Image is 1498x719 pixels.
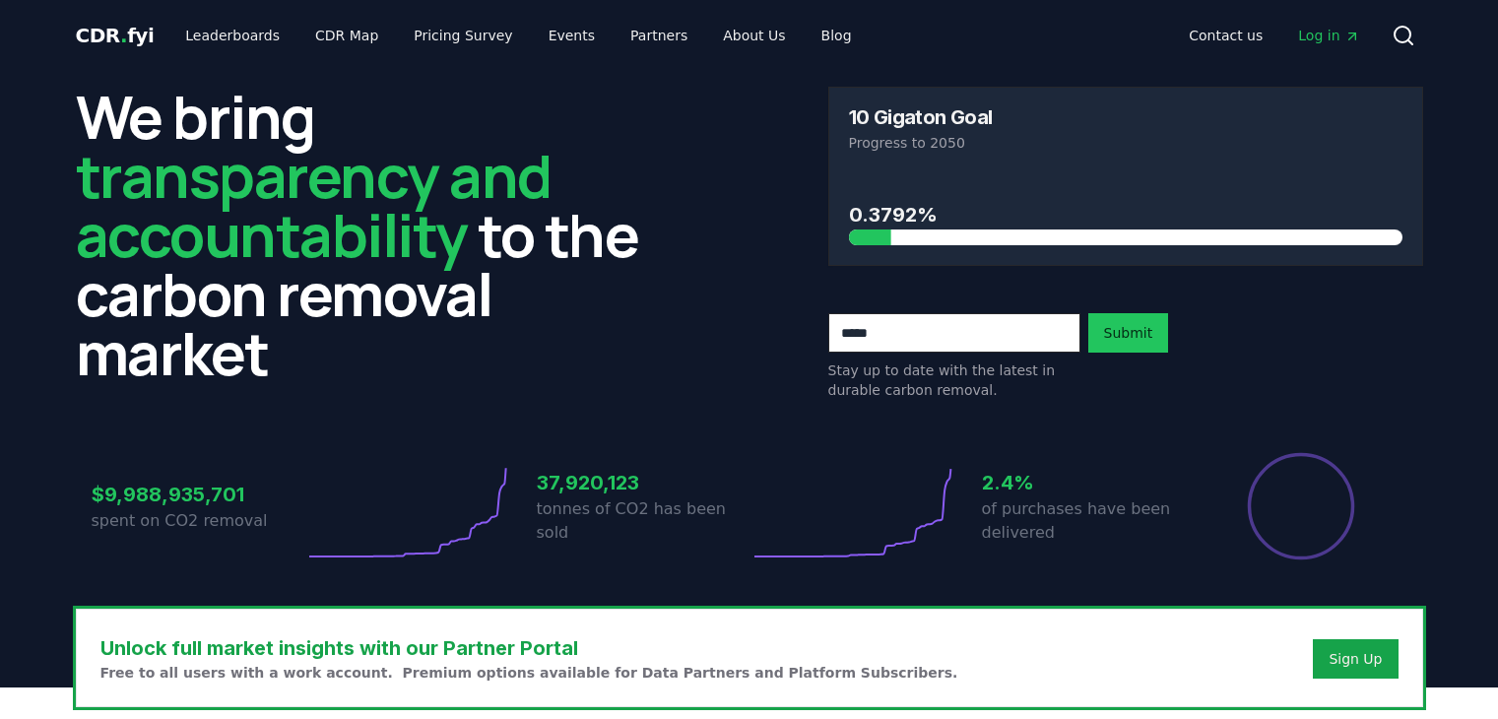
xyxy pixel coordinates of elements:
[169,18,295,53] a: Leaderboards
[537,468,749,497] h3: 37,920,123
[707,18,801,53] a: About Us
[398,18,528,53] a: Pricing Survey
[1173,18,1375,53] nav: Main
[76,22,155,49] a: CDR.fyi
[1298,26,1359,45] span: Log in
[537,497,749,545] p: tonnes of CO2 has been sold
[1329,649,1382,669] a: Sign Up
[849,107,993,127] h3: 10 Gigaton Goal
[533,18,611,53] a: Events
[100,633,958,663] h3: Unlock full market insights with our Partner Portal
[1088,313,1169,353] button: Submit
[169,18,867,53] nav: Main
[92,480,304,509] h3: $9,988,935,701
[982,497,1195,545] p: of purchases have been delivered
[849,200,1402,229] h3: 0.3792%
[76,135,552,275] span: transparency and accountability
[615,18,703,53] a: Partners
[1173,18,1278,53] a: Contact us
[982,468,1195,497] h3: 2.4%
[1282,18,1375,53] a: Log in
[120,24,127,47] span: .
[806,18,868,53] a: Blog
[849,133,1402,153] p: Progress to 2050
[100,663,958,683] p: Free to all users with a work account. Premium options available for Data Partners and Platform S...
[76,24,155,47] span: CDR fyi
[1313,639,1398,679] button: Sign Up
[299,18,394,53] a: CDR Map
[828,360,1080,400] p: Stay up to date with the latest in durable carbon removal.
[76,87,671,382] h2: We bring to the carbon removal market
[92,509,304,533] p: spent on CO2 removal
[1246,451,1356,561] div: Percentage of sales delivered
